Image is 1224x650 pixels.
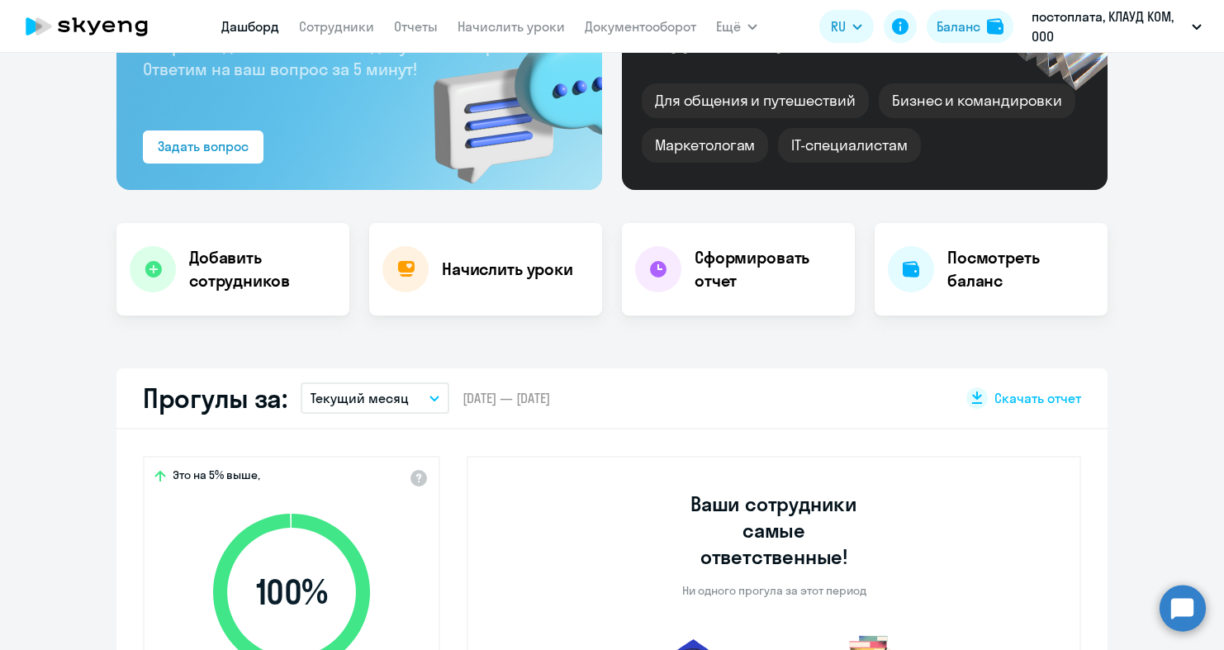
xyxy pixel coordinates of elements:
a: Дашборд [221,18,279,35]
h4: Добавить сотрудников [189,246,336,292]
div: Баланс [937,17,980,36]
button: Задать вопрос [143,130,263,164]
span: [DATE] — [DATE] [463,389,550,407]
h4: Начислить уроки [442,258,573,281]
h4: Сформировать отчет [695,246,842,292]
div: Бизнес и командировки [879,83,1075,118]
span: 100 % [197,572,387,612]
h3: Ваши сотрудники самые ответственные! [668,491,880,570]
span: RU [831,17,846,36]
h4: Посмотреть баланс [947,246,1094,292]
span: Ещё [716,17,741,36]
button: RU [819,10,874,43]
p: постоплата, КЛАУД КОМ, ООО [1032,7,1185,46]
button: Ещё [716,10,757,43]
span: Скачать отчет [994,389,1081,407]
button: Балансbalance [927,10,1013,43]
button: постоплата, КЛАУД КОМ, ООО [1023,7,1210,46]
div: Задать вопрос [158,136,249,156]
p: Ни одного прогула за этот период [682,583,866,598]
a: Сотрудники [299,18,374,35]
div: Для общения и путешествий [642,83,869,118]
div: Маркетологам [642,128,768,163]
img: balance [987,18,1003,35]
span: Это на 5% выше, [173,467,260,487]
button: Текущий месяц [301,382,449,414]
div: IT-специалистам [778,128,920,163]
h2: Прогулы за: [143,382,287,415]
a: Отчеты [394,18,438,35]
a: Начислить уроки [458,18,565,35]
a: Документооборот [585,18,696,35]
p: Текущий месяц [311,388,409,408]
img: bg-img [410,4,602,190]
